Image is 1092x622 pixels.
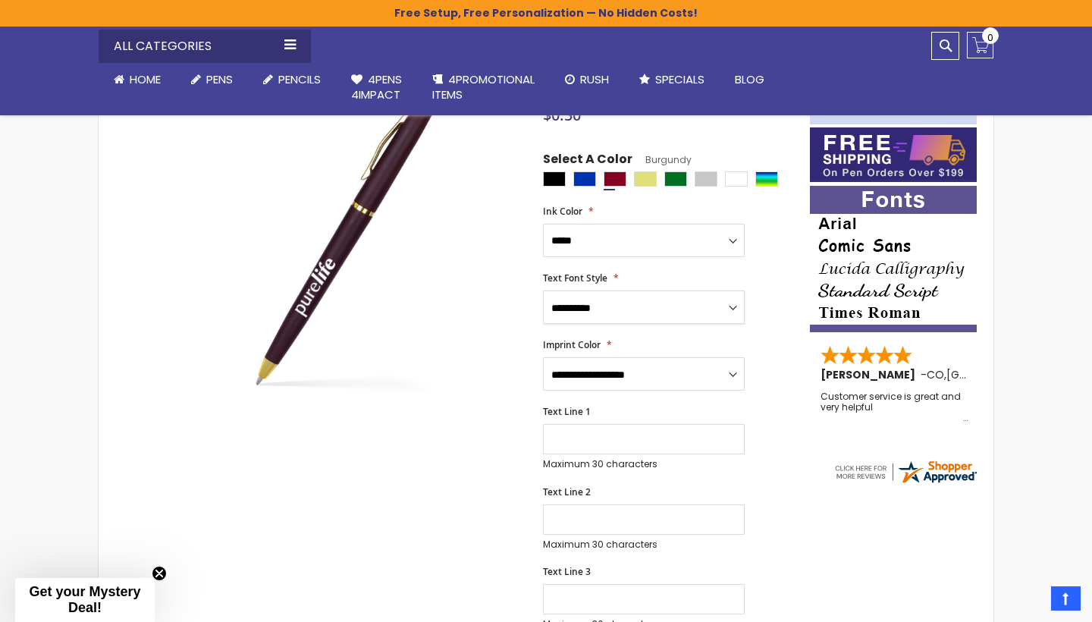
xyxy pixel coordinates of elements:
[580,71,609,87] span: Rush
[278,71,321,87] span: Pencils
[543,338,601,351] span: Imprint Color
[543,458,745,470] p: Maximum 30 characters
[810,186,977,332] img: font-personalization-examples
[632,153,692,166] span: Burgundy
[725,171,748,187] div: White
[206,71,233,87] span: Pens
[15,578,155,622] div: Get your Mystery Deal!Close teaser
[664,171,687,187] div: Green
[543,205,582,218] span: Ink Color
[655,71,704,87] span: Specials
[543,539,745,551] p: Maximum 30 characters
[29,584,140,615] span: Get your Mystery Deal!
[927,367,944,382] span: CO
[755,171,778,187] div: Assorted
[99,63,176,96] a: Home
[821,391,968,424] div: Customer service is great and very helpful
[1051,586,1081,611] a: Top
[543,105,581,125] span: $0.50
[987,30,993,45] span: 0
[550,63,624,96] a: Rush
[833,476,978,488] a: 4pens.com certificate URL
[543,485,591,498] span: Text Line 2
[624,63,720,96] a: Specials
[573,171,596,187] div: Blue
[417,63,550,112] a: 4PROMOTIONALITEMS
[176,63,248,96] a: Pens
[152,566,167,581] button: Close teaser
[130,71,161,87] span: Home
[351,71,402,102] span: 4Pens 4impact
[810,127,977,182] img: Free shipping on orders over $199
[336,63,417,112] a: 4Pens4impact
[543,151,632,171] span: Select A Color
[604,171,626,187] div: Burgundy
[735,71,764,87] span: Blog
[720,63,780,96] a: Blog
[821,367,921,382] span: [PERSON_NAME]
[99,30,311,63] div: All Categories
[543,565,591,578] span: Text Line 3
[432,71,535,102] span: 4PROMOTIONAL ITEMS
[248,63,336,96] a: Pencils
[695,171,717,187] div: Silver
[543,272,607,284] span: Text Font Style
[543,405,591,418] span: Text Line 1
[176,58,522,405] img: burgundy-4pg-9160_ultra_gold_side_main_1.jpg
[946,367,1058,382] span: [GEOGRAPHIC_DATA]
[921,367,1058,382] span: - ,
[543,171,566,187] div: Black
[634,171,657,187] div: Gold
[967,32,993,58] a: 0
[833,458,978,485] img: 4pens.com widget logo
